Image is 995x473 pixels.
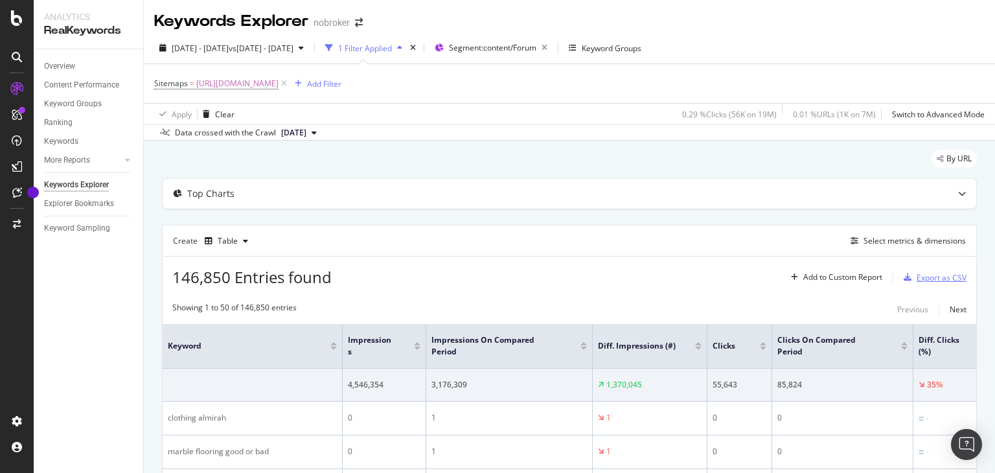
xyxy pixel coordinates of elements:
[582,43,641,54] div: Keyword Groups
[154,38,309,58] button: [DATE] - [DATE]vs[DATE] - [DATE]
[44,178,109,192] div: Keywords Explorer
[172,43,229,54] span: [DATE] - [DATE]
[950,302,966,317] button: Next
[44,197,134,211] a: Explorer Bookmarks
[932,150,977,168] div: legacy label
[598,340,676,352] span: Diff. Impressions (#)
[290,76,341,91] button: Add Filter
[713,379,766,391] div: 55,643
[172,266,332,288] span: 146,850 Entries found
[777,446,908,457] div: 0
[348,412,420,424] div: 0
[276,125,322,141] button: [DATE]
[606,412,611,424] div: 1
[887,104,985,124] button: Switch to Advanced Mode
[172,109,192,120] div: Apply
[190,78,194,89] span: =
[431,412,587,424] div: 1
[919,417,924,421] img: Equal
[606,379,642,391] div: 1,370,045
[919,450,924,454] img: Equal
[44,78,119,92] div: Content Performance
[431,446,587,457] div: 1
[44,178,134,192] a: Keywords Explorer
[196,75,279,93] span: [URL][DOMAIN_NAME]
[154,104,192,124] button: Apply
[564,38,646,58] button: Keyword Groups
[44,135,78,148] div: Keywords
[168,446,337,457] div: marble flooring good or bad
[154,10,308,32] div: Keywords Explorer
[44,60,75,73] div: Overview
[338,43,392,54] div: 1 Filter Applied
[44,135,134,148] a: Keywords
[44,222,110,235] div: Keyword Sampling
[950,304,966,315] div: Next
[355,18,363,27] div: arrow-right-arrow-left
[926,413,929,424] div: -
[175,127,276,139] div: Data crossed with the Crawl
[793,109,876,120] div: 0.01 % URLs ( 1K on 7M )
[44,97,134,111] a: Keyword Groups
[215,109,234,120] div: Clear
[429,38,553,58] button: Segment:content/Forum
[44,116,73,130] div: Ranking
[44,116,134,130] a: Ranking
[682,109,777,120] div: 0.29 % Clicks ( 56K on 19M )
[314,16,350,29] div: nobroker
[898,267,966,288] button: Export as CSV
[200,231,253,251] button: Table
[320,38,407,58] button: 1 Filter Applied
[926,446,929,458] div: -
[713,340,740,352] span: Clicks
[172,302,297,317] div: Showing 1 to 50 of 146,850 entries
[229,43,293,54] span: vs [DATE] - [DATE]
[44,78,134,92] a: Content Performance
[44,197,114,211] div: Explorer Bookmarks
[281,127,306,139] span: 2025 Mar. 3rd
[892,109,985,120] div: Switch to Advanced Mode
[951,429,982,460] div: Open Intercom Messenger
[407,41,418,54] div: times
[786,267,882,288] button: Add to Custom Report
[777,379,908,391] div: 85,824
[449,42,536,53] span: Segment: content/Forum
[946,155,972,163] span: By URL
[348,334,395,358] span: Impressions
[44,60,134,73] a: Overview
[44,97,102,111] div: Keyword Groups
[713,446,766,457] div: 0
[919,334,973,358] span: Diff. Clicks (%)
[198,104,234,124] button: Clear
[777,412,908,424] div: 0
[897,302,928,317] button: Previous
[168,340,311,352] span: Keyword
[168,412,337,424] div: clothing almirah
[307,78,341,89] div: Add Filter
[897,304,928,315] div: Previous
[713,412,766,424] div: 0
[431,379,587,391] div: 3,176,309
[173,231,253,251] div: Create
[44,23,133,38] div: RealKeywords
[803,273,882,281] div: Add to Custom Report
[187,187,234,200] div: Top Charts
[431,334,561,358] span: Impressions On Compared Period
[348,379,420,391] div: 4,546,354
[44,222,134,235] a: Keyword Sampling
[927,379,943,391] div: 35%
[863,235,966,246] div: Select metrics & dimensions
[606,446,611,457] div: 1
[44,154,90,167] div: More Reports
[777,334,882,358] span: Clicks On Compared Period
[27,187,39,198] div: Tooltip anchor
[44,10,133,23] div: Analytics
[154,78,188,89] span: Sitemaps
[218,237,238,245] div: Table
[917,272,966,283] div: Export as CSV
[44,154,121,167] a: More Reports
[348,446,420,457] div: 0
[845,233,966,249] button: Select metrics & dimensions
